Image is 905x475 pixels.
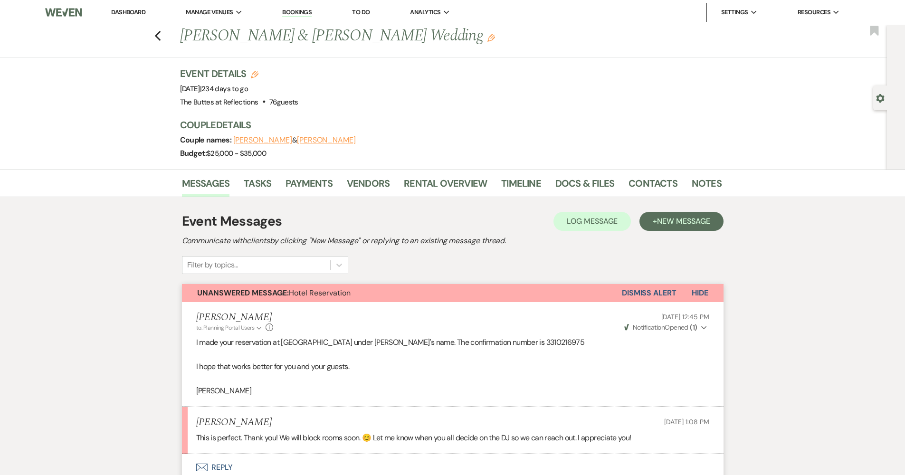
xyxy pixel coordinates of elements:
span: Settings [721,8,748,17]
div: Filter by topics... [187,259,238,271]
p: This is perfect. Thank you! We will block rooms soon. 😊 Let me know when you all decide on the DJ... [196,432,709,444]
a: Messages [182,176,230,197]
span: Notification [633,323,665,332]
h2: Communicate with clients by clicking "New Message" or replying to an existing message thread. [182,235,724,247]
a: Dashboard [111,8,145,16]
span: 76 guests [269,97,298,107]
button: Unanswered Message:Hotel Reservation [182,284,622,302]
h3: Couple Details [180,118,712,132]
button: [PERSON_NAME] [297,136,356,144]
span: Couple names: [180,135,233,145]
span: [DATE] 12:45 PM [661,313,709,321]
span: to: Planning Portal Users [196,324,255,332]
a: Timeline [501,176,541,197]
span: $25,000 - $35,000 [207,149,266,158]
h5: [PERSON_NAME] [196,312,274,323]
span: Resources [798,8,830,17]
span: Log Message [567,216,618,226]
button: Log Message [553,212,631,231]
button: to: Planning Portal Users [196,323,264,332]
span: Hotel Reservation [197,288,351,298]
button: Open lead details [876,93,885,102]
button: Dismiss Alert [622,284,676,302]
span: Manage Venues [186,8,233,17]
a: Vendors [347,176,390,197]
a: Tasks [244,176,271,197]
span: Budget: [180,148,207,158]
span: 234 days to go [201,84,248,94]
a: Bookings [282,8,312,17]
span: New Message [657,216,710,226]
p: I made your reservation at [GEOGRAPHIC_DATA] under [PERSON_NAME]'s name. The confirmation number ... [196,336,709,349]
span: & [233,135,356,145]
button: NotificationOpened (1) [623,323,709,332]
button: +New Message [639,212,723,231]
h5: [PERSON_NAME] [196,417,272,428]
span: [DATE] 1:08 PM [664,418,709,426]
h1: [PERSON_NAME] & [PERSON_NAME] Wedding [180,25,606,47]
button: [PERSON_NAME] [233,136,292,144]
strong: Unanswered Message: [197,288,289,298]
p: I hope that works better for you and your guests. [196,361,709,373]
span: Hide [692,288,708,298]
button: Edit [487,33,495,42]
a: Rental Overview [404,176,487,197]
span: Analytics [410,8,440,17]
h1: Event Messages [182,211,282,231]
p: [PERSON_NAME] [196,385,709,397]
button: Hide [676,284,724,302]
span: | [200,84,248,94]
span: Opened [624,323,697,332]
a: Payments [286,176,333,197]
a: Docs & Files [555,176,614,197]
img: Weven Logo [45,2,81,22]
h3: Event Details [180,67,298,80]
a: Notes [692,176,722,197]
a: To Do [352,8,370,16]
strong: ( 1 ) [690,323,697,332]
a: Contacts [629,176,677,197]
span: [DATE] [180,84,248,94]
span: The Buttes at Reflections [180,97,258,107]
